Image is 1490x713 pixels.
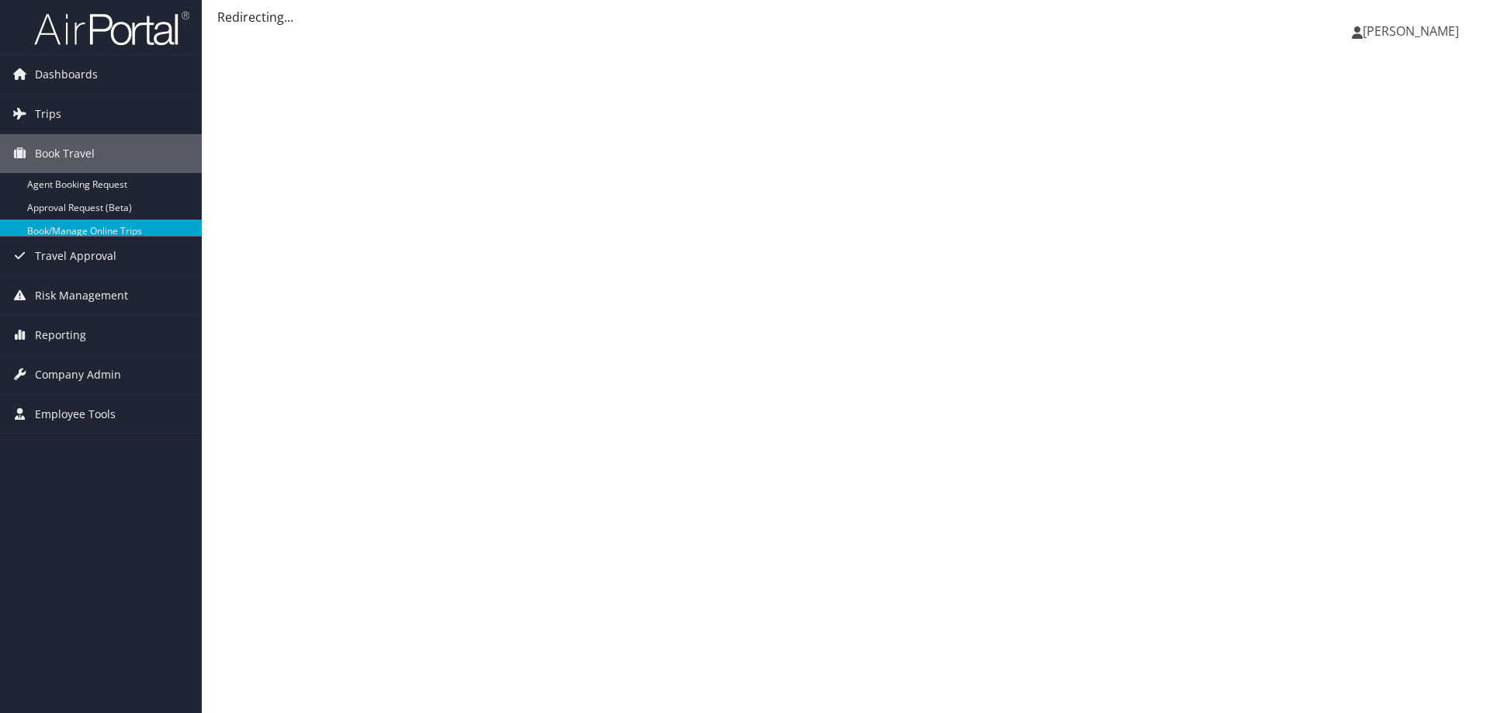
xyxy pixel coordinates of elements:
[35,237,116,275] span: Travel Approval
[35,316,86,355] span: Reporting
[35,95,61,133] span: Trips
[1363,22,1459,40] span: [PERSON_NAME]
[1352,8,1474,54] a: [PERSON_NAME]
[34,10,189,47] img: airportal-logo.png
[35,395,116,434] span: Employee Tools
[35,355,121,394] span: Company Admin
[35,55,98,94] span: Dashboards
[35,276,128,315] span: Risk Management
[217,8,1474,26] div: Redirecting...
[35,134,95,173] span: Book Travel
